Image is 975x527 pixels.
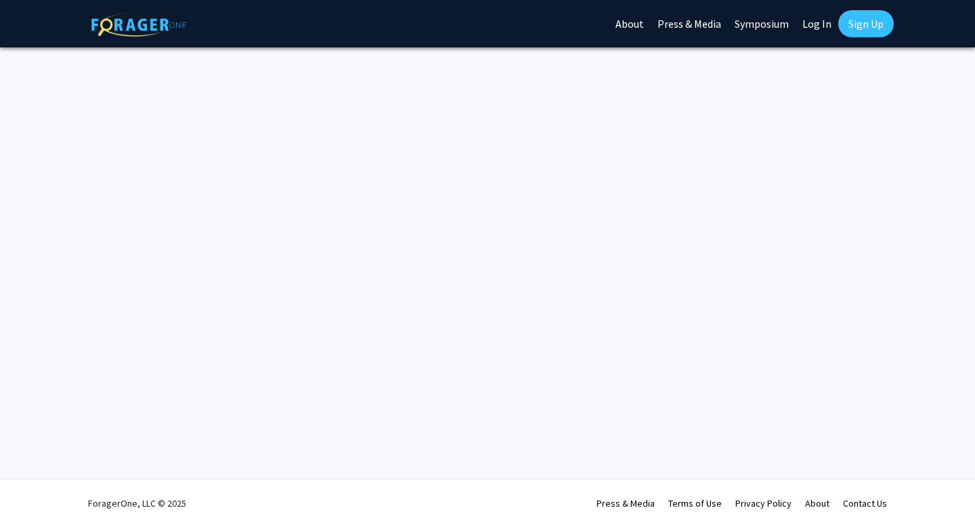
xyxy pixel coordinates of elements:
a: Sign Up [838,10,894,37]
a: Contact Us [843,497,887,509]
a: Terms of Use [668,497,722,509]
a: About [805,497,829,509]
img: ForagerOne Logo [91,13,186,37]
a: Privacy Policy [735,497,792,509]
div: ForagerOne, LLC © 2025 [88,480,186,527]
a: Press & Media [597,497,655,509]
